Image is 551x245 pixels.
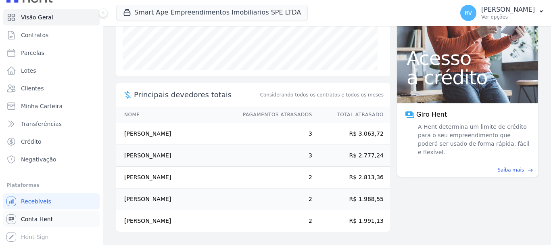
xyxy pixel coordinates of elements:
[260,91,384,98] span: Considerando todos os contratos e todos os meses
[6,180,96,190] div: Plataformas
[21,120,62,128] span: Transferências
[116,210,235,232] td: [PERSON_NAME]
[3,193,100,209] a: Recebíveis
[416,123,530,157] span: A Hent determina um limite de crédito para o seu empreendimento que poderá ser usado de forma ráp...
[402,166,533,174] a: Saiba mais east
[21,49,44,57] span: Parcelas
[454,2,551,24] button: RV [PERSON_NAME] Ver opções
[21,13,53,21] span: Visão Geral
[21,138,42,146] span: Crédito
[313,107,390,123] th: Total Atrasado
[21,31,48,39] span: Contratos
[21,155,56,163] span: Negativação
[481,14,535,20] p: Ver opções
[235,123,313,145] td: 3
[3,98,100,114] a: Minha Carteira
[481,6,535,14] p: [PERSON_NAME]
[116,123,235,145] td: [PERSON_NAME]
[21,102,63,110] span: Minha Carteira
[3,45,100,61] a: Parcelas
[21,215,53,223] span: Conta Hent
[3,116,100,132] a: Transferências
[3,27,100,43] a: Contratos
[3,63,100,79] a: Lotes
[116,107,235,123] th: Nome
[313,210,390,232] td: R$ 1.991,13
[3,151,100,168] a: Negativação
[497,166,524,174] span: Saiba mais
[313,145,390,167] td: R$ 2.777,24
[235,188,313,210] td: 2
[21,84,44,92] span: Clientes
[313,167,390,188] td: R$ 2.813,36
[3,80,100,96] a: Clientes
[134,89,259,100] span: Principais devedores totais
[235,210,313,232] td: 2
[116,188,235,210] td: [PERSON_NAME]
[3,134,100,150] a: Crédito
[465,10,472,16] span: RV
[235,145,313,167] td: 3
[21,197,51,205] span: Recebíveis
[21,67,36,75] span: Lotes
[3,211,100,227] a: Conta Hent
[407,48,528,68] span: Acesso
[116,5,308,20] button: Smart Ape Empreendimentos Imobiliarios SPE LTDA
[313,188,390,210] td: R$ 1.988,55
[235,107,313,123] th: Pagamentos Atrasados
[235,167,313,188] td: 2
[313,123,390,145] td: R$ 3.063,72
[116,145,235,167] td: [PERSON_NAME]
[527,167,533,173] span: east
[416,110,447,119] span: Giro Hent
[3,9,100,25] a: Visão Geral
[116,167,235,188] td: [PERSON_NAME]
[407,68,528,87] span: a crédito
